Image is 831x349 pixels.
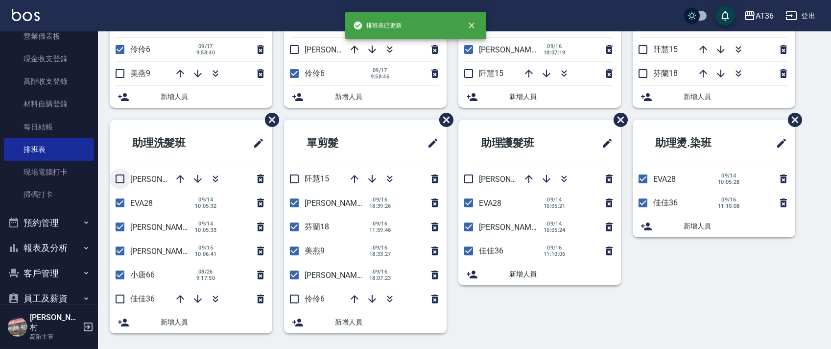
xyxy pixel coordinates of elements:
span: [PERSON_NAME]16 [305,45,372,54]
span: 10:05:33 [195,227,217,233]
span: EVA28 [479,199,501,208]
span: 排班表已更新 [353,21,402,30]
a: 排班表 [4,138,94,161]
span: 10:05:32 [195,203,217,209]
div: 新增人員 [284,86,447,108]
button: save [715,6,735,25]
span: 09/14 [544,221,566,227]
div: 新增人員 [110,311,272,333]
span: 阡慧15 [305,174,329,183]
span: [PERSON_NAME]58 [130,223,198,232]
h2: 單剪髮 [292,125,387,161]
span: 09/14 [195,197,217,203]
span: 09/16 [544,245,566,251]
span: [PERSON_NAME]58 [479,223,546,232]
span: [PERSON_NAME]11 [305,271,372,280]
span: 11:10:06 [544,251,566,257]
span: 09/16 [369,245,391,251]
span: 新增人員 [161,317,264,327]
button: 客戶管理 [4,261,94,286]
span: 美燕9 [130,69,150,78]
span: 刪除班表 [432,105,455,134]
h5: [PERSON_NAME]村 [30,313,80,332]
span: 11:10:08 [718,203,740,209]
span: 修改班表的標題 [595,131,613,155]
span: 新增人員 [684,92,787,102]
span: 09/14 [195,221,217,227]
span: 09/16 [718,197,740,203]
span: 芬蘭18 [305,222,329,231]
span: 09/16 [544,43,566,50]
span: 修改班表的標題 [247,131,264,155]
img: Person [8,317,27,337]
span: 09/14 [718,173,740,179]
span: 11:59:46 [369,227,391,233]
img: Logo [12,9,40,21]
h2: 助理燙.染班 [641,125,748,161]
div: AT36 [756,10,774,22]
span: 小唐66 [130,270,155,279]
span: 佳佳36 [479,246,503,255]
span: 10:05:21 [544,203,566,209]
h2: 助理護髮班 [466,125,572,161]
div: 新增人員 [633,215,795,237]
span: 18:07:23 [369,275,391,281]
span: 10:05:28 [718,179,740,185]
span: 09/16 [369,197,391,203]
span: 佳佳36 [653,198,678,207]
span: 新增人員 [684,221,787,231]
div: 新增人員 [110,86,272,108]
span: 伶伶6 [130,45,150,54]
span: 新增人員 [509,92,613,102]
span: 09/17 [195,43,216,50]
span: 9:17:50 [195,275,216,281]
h2: 助理洗髮班 [118,125,223,161]
span: 芬蘭18 [653,69,678,78]
div: 新增人員 [458,86,621,108]
span: 佳佳36 [130,294,155,303]
div: 新增人員 [458,263,621,285]
button: AT36 [740,6,778,26]
span: 9:58:46 [369,74,391,80]
p: 高階主管 [30,332,80,341]
span: 刪除班表 [606,105,629,134]
span: 伶伶6 [305,69,325,78]
span: 09/16 [369,269,391,275]
a: 掃碼打卡 [4,183,94,206]
span: 刪除班表 [258,105,281,134]
button: close [461,15,482,36]
span: 10:06:41 [195,251,217,257]
a: 營業儀表板 [4,25,94,48]
span: 新增人員 [335,92,439,102]
span: 修改班表的標題 [770,131,787,155]
a: 現場電腦打卡 [4,161,94,183]
a: 材料自購登錄 [4,93,94,115]
span: 08/26 [195,269,216,275]
span: EVA28 [653,174,676,184]
div: 新增人員 [633,86,795,108]
button: 報表及分析 [4,235,94,261]
span: 伶伶6 [305,294,325,303]
span: [PERSON_NAME]16 [305,199,372,208]
span: 10:05:24 [544,227,566,233]
span: 9:58:40 [195,50,216,56]
button: 登出 [782,7,819,25]
span: 09/14 [544,197,566,203]
span: [PERSON_NAME]11 [479,45,546,54]
span: 09/17 [369,67,391,74]
span: [PERSON_NAME]55 [130,247,198,256]
a: 高階收支登錄 [4,70,94,93]
span: EVA28 [130,199,153,208]
div: 新增人員 [284,311,447,333]
span: 新增人員 [335,317,439,327]
span: [PERSON_NAME]56 [479,174,546,184]
span: 18:39:26 [369,203,391,209]
span: 新增人員 [161,92,264,102]
span: 刪除班表 [781,105,804,134]
span: [PERSON_NAME]56 [130,174,198,184]
span: 阡慧15 [479,69,503,78]
span: 09/15 [195,245,217,251]
button: 員工及薪資 [4,286,94,311]
span: 美燕9 [305,246,325,255]
span: 09/16 [369,221,391,227]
